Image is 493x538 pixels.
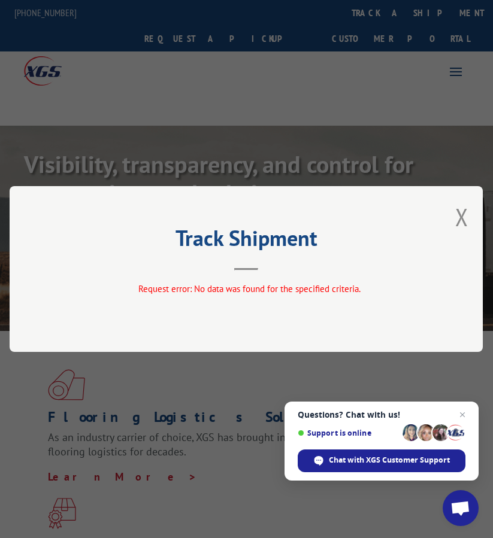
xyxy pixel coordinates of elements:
span: Questions? Chat with us! [298,410,465,420]
span: Support is online [298,428,398,437]
h2: Track Shipment [69,230,423,253]
a: Open chat [443,490,479,526]
span: Chat with XGS Customer Support [298,449,465,472]
span: Chat with XGS Customer Support [329,455,450,466]
span: Request error: No data was found for the specified criteria. [138,283,361,294]
button: Close modal [455,201,468,233]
